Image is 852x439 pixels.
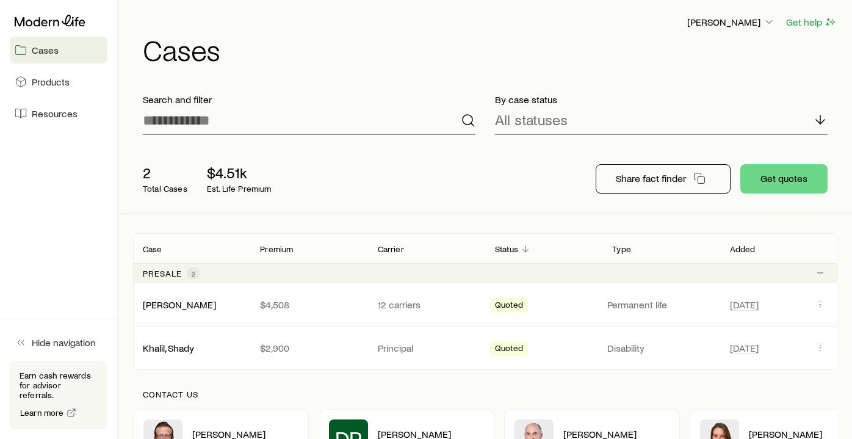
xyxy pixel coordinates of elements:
[495,93,828,106] p: By case status
[32,44,59,56] span: Cases
[730,342,759,354] span: [DATE]
[143,164,187,181] p: 2
[730,299,759,311] span: [DATE]
[20,408,64,417] span: Learn more
[607,299,715,311] p: Permanent life
[596,164,731,194] button: Share fact finder
[378,342,475,354] p: Principal
[143,93,475,106] p: Search and filter
[20,371,98,400] p: Earn cash rewards for advisor referrals.
[612,244,631,254] p: Type
[207,184,272,194] p: Est. Life Premium
[10,361,107,429] div: Earn cash rewards for advisor referrals.Learn more
[730,244,756,254] p: Added
[143,342,194,354] a: Khalil, Shady
[133,233,837,370] div: Client cases
[740,164,828,194] button: Get quotes
[143,299,216,310] a: [PERSON_NAME]
[495,244,518,254] p: Status
[143,184,187,194] p: Total Cases
[10,329,107,356] button: Hide navigation
[192,269,195,278] span: 2
[143,390,828,399] p: Contact us
[143,35,837,64] h1: Cases
[260,299,358,311] p: $4,508
[32,336,96,349] span: Hide navigation
[378,299,475,311] p: 12 carriers
[10,68,107,95] a: Products
[143,342,194,355] div: Khalil, Shady
[260,342,358,354] p: $2,900
[143,299,216,311] div: [PERSON_NAME]
[260,244,293,254] p: Premium
[207,164,272,181] p: $4.51k
[607,342,715,354] p: Disability
[32,76,70,88] span: Products
[785,15,837,29] button: Get help
[143,244,162,254] p: Case
[687,16,775,28] p: [PERSON_NAME]
[10,100,107,127] a: Resources
[687,15,776,30] button: [PERSON_NAME]
[616,172,686,184] p: Share fact finder
[378,244,404,254] p: Carrier
[32,107,78,120] span: Resources
[143,269,182,278] p: Presale
[10,37,107,63] a: Cases
[495,300,523,313] span: Quoted
[495,111,568,128] p: All statuses
[495,343,523,356] span: Quoted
